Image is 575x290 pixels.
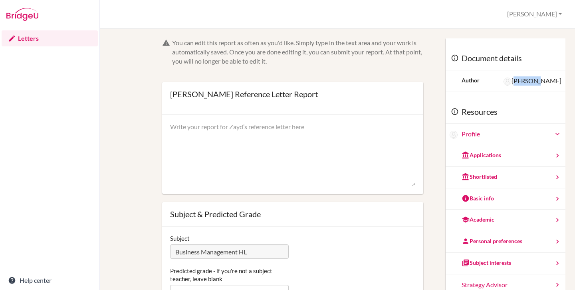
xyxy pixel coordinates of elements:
label: Subject [170,234,190,242]
div: Document details [446,46,565,70]
a: Subject interests [446,253,565,274]
a: Shortlisted [446,167,565,188]
img: Zayd Alam [450,131,458,139]
a: Applications [446,145,565,167]
div: Shortlisted [462,173,497,181]
div: Applications [462,151,501,159]
div: [PERSON_NAME] [504,76,561,86]
a: Personal preferences [446,231,565,253]
div: You can edit this report as often as you'd like. Simply type in the text area and your work is au... [172,38,423,66]
div: Subject interests [462,259,511,267]
div: [PERSON_NAME] Reference Letter Report [170,90,318,98]
a: Help center [2,272,98,288]
div: Subject & Predicted Grade [170,210,415,218]
div: Academic [462,216,494,224]
img: Bridge-U [6,8,38,21]
img: Jessica Solomon [504,78,512,86]
a: Letters [2,30,98,46]
div: Author [462,76,480,84]
a: Basic info [446,188,565,210]
label: Predicted grade - if you're not a subject teacher, leave blank [170,267,289,283]
div: Resources [446,100,565,124]
div: Personal preferences [462,237,522,245]
a: Academic [446,210,565,231]
button: [PERSON_NAME] [504,7,565,22]
div: Basic info [462,194,494,202]
a: Profile [462,130,561,139]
